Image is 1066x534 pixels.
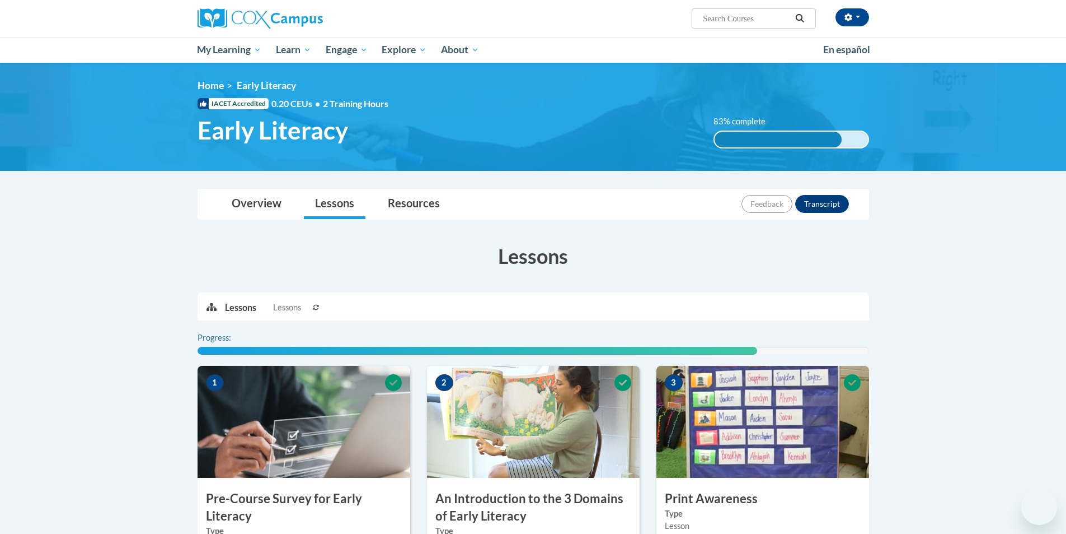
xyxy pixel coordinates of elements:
h3: Lessons [198,242,869,270]
img: Cox Campus [198,8,323,29]
a: En español [816,38,877,62]
div: Main menu [181,37,886,63]
h3: Pre-Course Survey for Early Literacy [198,490,410,525]
a: Learn [269,37,318,63]
button: Feedback [741,195,792,213]
span: 2 [435,374,453,391]
a: About [434,37,486,63]
img: Course Image [198,366,410,478]
span: 2 Training Hours [323,98,388,109]
span: 3 [665,374,683,391]
button: Search [791,12,808,25]
a: Home [198,80,224,91]
span: Early Literacy [198,115,348,145]
a: Cox Campus [198,8,410,29]
a: Resources [377,189,451,219]
iframe: Button to launch messaging window [1021,489,1057,525]
label: 83% complete [713,115,778,128]
span: Early Literacy [237,80,296,91]
a: Overview [220,189,293,219]
span: 0.20 CEUs [271,97,323,110]
input: Search Courses [702,12,791,25]
span: Learn [276,43,311,57]
label: Type [665,508,861,520]
a: Explore [374,37,434,63]
button: Transcript [795,195,849,213]
span: IACET Accredited [198,98,269,109]
span: Lessons [273,301,301,314]
div: Lesson [665,520,861,532]
p: Lessons [225,301,256,314]
span: My Learning [197,43,261,57]
button: Account Settings [835,8,869,26]
span: • [315,98,320,109]
span: 1 [206,374,224,391]
a: Engage [318,37,375,63]
h3: An Introduction to the 3 Domains of Early Literacy [427,490,640,525]
label: Progress: [198,332,262,344]
a: My Learning [190,37,269,63]
a: Lessons [304,189,365,219]
h3: Print Awareness [656,490,869,508]
span: About [441,43,479,57]
span: Engage [326,43,368,57]
img: Course Image [427,366,640,478]
span: En español [823,44,870,55]
div: 83% complete [715,132,842,147]
span: Explore [382,43,426,57]
img: Course Image [656,366,869,478]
